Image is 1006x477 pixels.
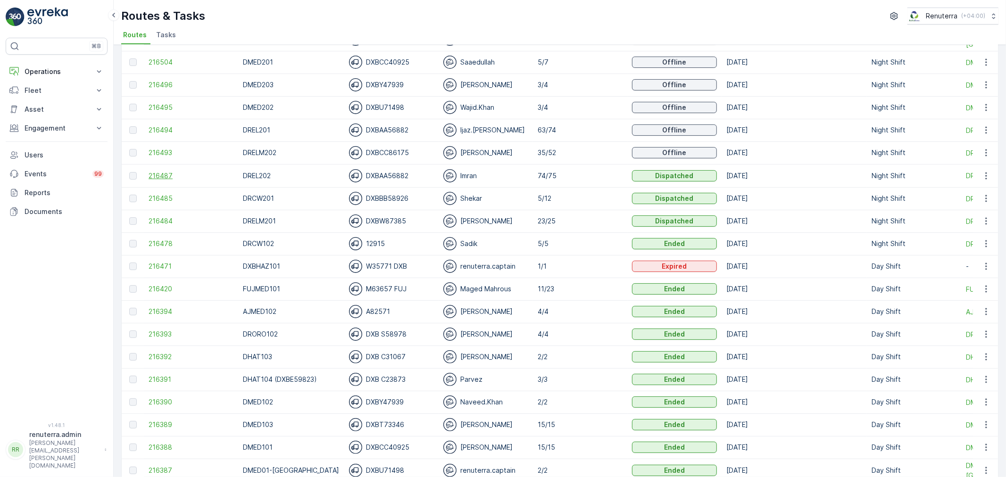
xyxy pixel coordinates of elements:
img: svg%3e [443,373,457,386]
td: DXBHAZ101 [238,255,344,278]
button: Ended [632,306,717,317]
div: renuterra.captain [443,260,528,273]
img: svg%3e [349,441,362,454]
td: [DATE] [722,300,867,323]
button: Fleet [6,81,108,100]
td: 35/52 [533,141,627,164]
p: renuterra.admin [29,430,100,439]
div: [PERSON_NAME] [443,350,528,363]
img: svg%3e [349,328,362,341]
a: 216392 [149,352,233,362]
div: Toggle Row Selected [129,376,137,383]
p: Offline [663,80,687,90]
td: 3/4 [533,96,627,119]
img: logo [6,8,25,26]
img: svg%3e [349,282,362,296]
td: [DATE] [722,119,867,141]
img: svg%3e [349,101,362,114]
td: DMED101 [238,436,344,459]
td: DRELM201 [238,210,344,232]
p: Dispatched [656,216,694,226]
div: 12915 [349,237,434,250]
button: Ended [632,351,717,362]
div: Toggle Row Selected [129,353,137,361]
td: Day Shift [867,413,961,436]
a: 216388 [149,443,233,452]
div: Toggle Row Selected [129,58,137,66]
p: Operations [25,67,89,76]
img: svg%3e [443,395,457,409]
p: Ended [664,466,685,475]
div: RR [8,442,23,457]
td: Day Shift [867,391,961,413]
td: DHAT103 [238,345,344,368]
div: Toggle Row Selected [129,126,137,134]
img: svg%3e [443,101,457,114]
td: DRCW102 [238,232,344,255]
img: Screenshot_2024-07-26_at_13.33.01.png [907,11,922,21]
div: Ijaz.[PERSON_NAME] [443,123,528,137]
td: Night Shift [867,164,961,187]
div: Toggle Row Selected [129,285,137,293]
img: svg%3e [349,418,362,431]
div: [PERSON_NAME] [443,214,528,228]
td: 63/74 [533,119,627,141]
td: [DATE] [722,210,867,232]
div: DXB C31067 [349,350,434,363]
span: 216394 [149,307,233,316]
a: Users [6,146,108,164]
td: Night Shift [867,96,961,119]
img: svg%3e [349,305,362,318]
p: ( +04:00 ) [961,12,985,20]
span: 216487 [149,171,233,181]
img: svg%3e [443,78,457,91]
p: Ended [664,307,685,316]
p: Offline [663,103,687,112]
div: A82571 [349,305,434,318]
td: DMED201 [238,51,344,74]
td: 5/5 [533,232,627,255]
td: Day Shift [867,255,961,278]
a: 216494 [149,125,233,135]
p: Expired [662,262,687,271]
p: Documents [25,207,104,216]
img: svg%3e [349,192,362,205]
button: Expired [632,261,717,272]
p: Ended [664,239,685,248]
p: Users [25,150,104,160]
a: 216485 [149,194,233,203]
span: 216478 [149,239,233,248]
a: Documents [6,202,108,221]
td: 4/4 [533,300,627,323]
p: ⌘B [91,42,101,50]
td: 3/3 [533,368,627,391]
div: Saaedullah [443,56,528,69]
td: [DATE] [722,255,867,278]
p: Ended [664,420,685,429]
div: Toggle Row Selected [129,172,137,180]
img: svg%3e [443,464,457,477]
div: W35771 DXB [349,260,434,273]
td: [DATE] [722,345,867,368]
span: 216471 [149,262,233,271]
img: svg%3e [349,395,362,409]
p: Offline [663,148,687,157]
p: [PERSON_NAME][EMAIL_ADDRESS][PERSON_NAME][DOMAIN_NAME] [29,439,100,469]
td: Day Shift [867,345,961,368]
div: DXBAA56882 [349,123,434,137]
td: 15/15 [533,436,627,459]
img: svg%3e [349,464,362,477]
img: svg%3e [349,350,362,363]
td: Night Shift [867,74,961,96]
button: RRrenuterra.admin[PERSON_NAME][EMAIL_ADDRESS][PERSON_NAME][DOMAIN_NAME] [6,430,108,469]
button: Renuterra(+04:00) [907,8,998,25]
a: 216504 [149,58,233,67]
div: Toggle Row Selected [129,263,137,270]
a: 216496 [149,80,233,90]
div: Maged Mahrous [443,282,528,296]
a: Reports [6,183,108,202]
td: [DATE] [722,413,867,436]
button: Offline [632,124,717,136]
img: svg%3e [443,169,457,182]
